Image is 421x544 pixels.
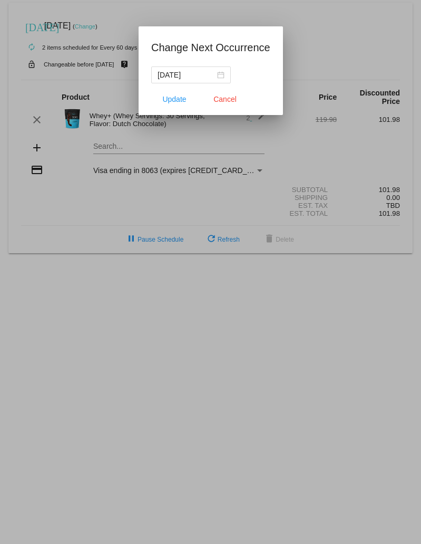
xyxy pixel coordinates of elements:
[213,95,237,103] span: Cancel
[158,69,215,81] input: Select date
[151,39,270,56] h1: Change Next Occurrence
[202,90,248,109] button: Close dialog
[151,90,198,109] button: Update
[162,95,186,103] span: Update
